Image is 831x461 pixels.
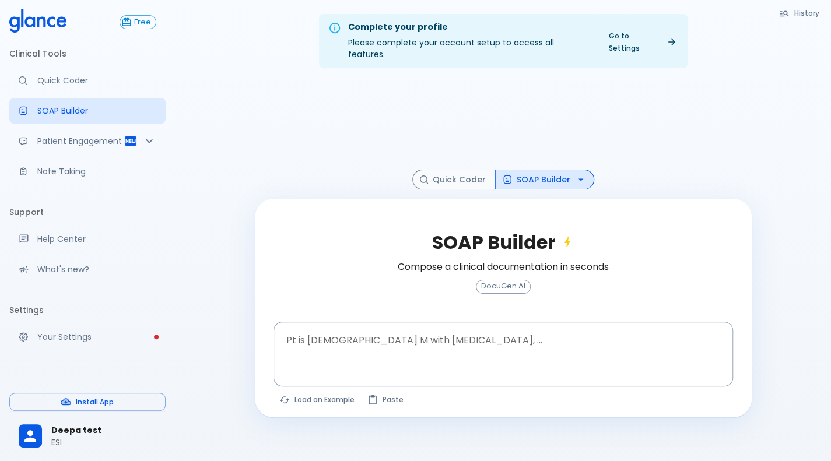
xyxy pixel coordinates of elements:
[9,416,166,456] div: Deepa testESI
[773,5,826,22] button: History
[9,324,166,350] a: Please complete account setup
[129,18,156,27] span: Free
[37,105,156,117] p: SOAP Builder
[37,233,156,245] p: Help Center
[37,75,156,86] p: Quick Coder
[51,424,156,437] span: Deepa test
[9,40,166,68] li: Clinical Tools
[412,170,496,190] button: Quick Coder
[476,282,530,291] span: DocuGen AI
[274,391,362,408] button: Load a random example
[37,135,124,147] p: Patient Engagement
[432,231,574,254] h2: SOAP Builder
[37,263,156,275] p: What's new?
[9,393,166,411] button: Install App
[120,15,166,29] a: Click to view or change your subscription
[602,27,683,57] a: Go to Settings
[37,166,156,177] p: Note Taking
[362,391,411,408] button: Paste from clipboard
[9,296,166,324] li: Settings
[398,259,609,275] h6: Compose a clinical documentation in seconds
[348,21,592,34] div: Complete your profile
[348,17,592,65] div: Please complete your account setup to access all features.
[9,68,166,93] a: Moramiz: Find ICD10AM codes instantly
[9,198,166,226] li: Support
[9,128,166,154] div: Patient Reports & Referrals
[9,159,166,184] a: Advanced note-taking
[9,256,166,282] div: Recent updates and feature releases
[9,98,166,124] a: Docugen: Compose a clinical documentation in seconds
[51,437,156,448] p: ESI
[37,331,156,343] p: Your Settings
[495,170,594,190] button: SOAP Builder
[120,15,156,29] button: Free
[9,226,166,252] a: Get help from our support team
